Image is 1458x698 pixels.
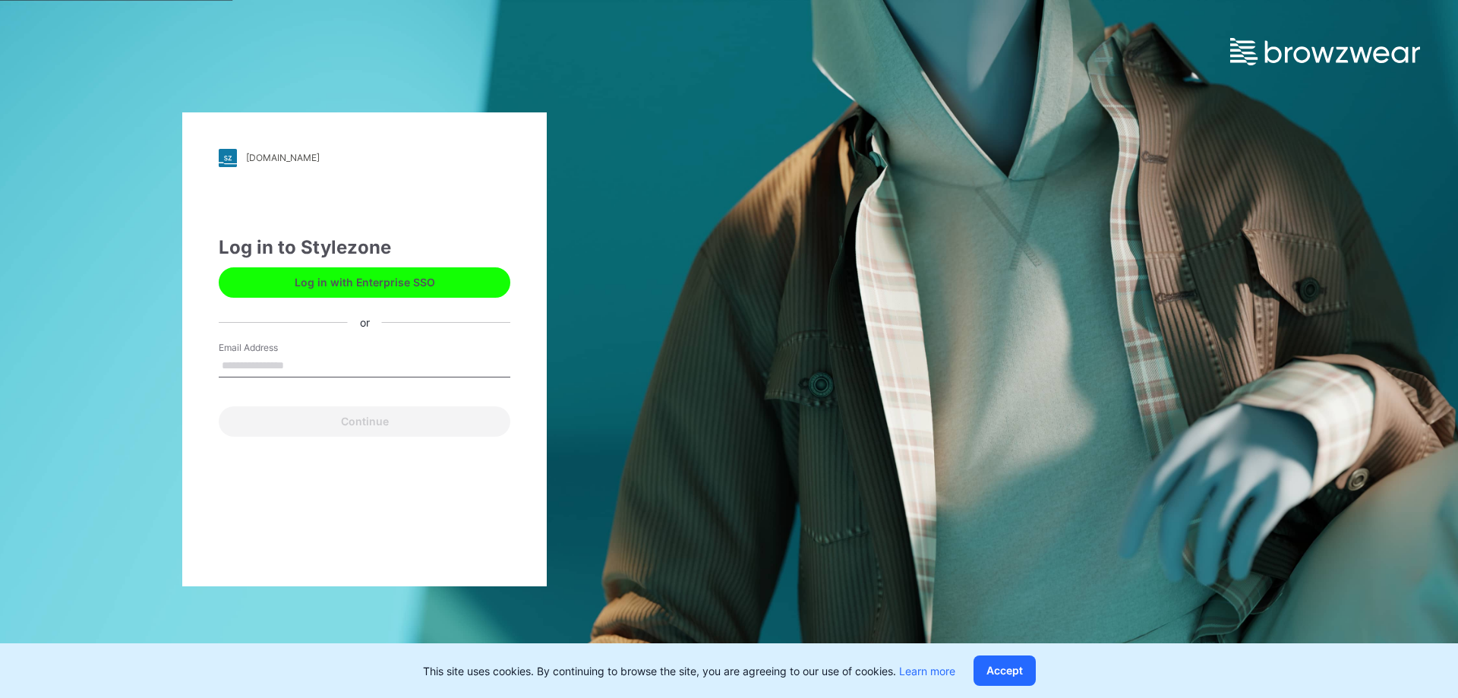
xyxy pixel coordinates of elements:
[219,267,510,298] button: Log in with Enterprise SSO
[246,152,320,163] div: [DOMAIN_NAME]
[219,149,510,167] a: [DOMAIN_NAME]
[219,341,325,355] label: Email Address
[219,149,237,167] img: stylezone-logo.562084cfcfab977791bfbf7441f1a819.svg
[219,234,510,261] div: Log in to Stylezone
[974,655,1036,686] button: Accept
[1230,38,1420,65] img: browzwear-logo.e42bd6dac1945053ebaf764b6aa21510.svg
[899,665,955,677] a: Learn more
[348,314,382,330] div: or
[423,663,955,679] p: This site uses cookies. By continuing to browse the site, you are agreeing to our use of cookies.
